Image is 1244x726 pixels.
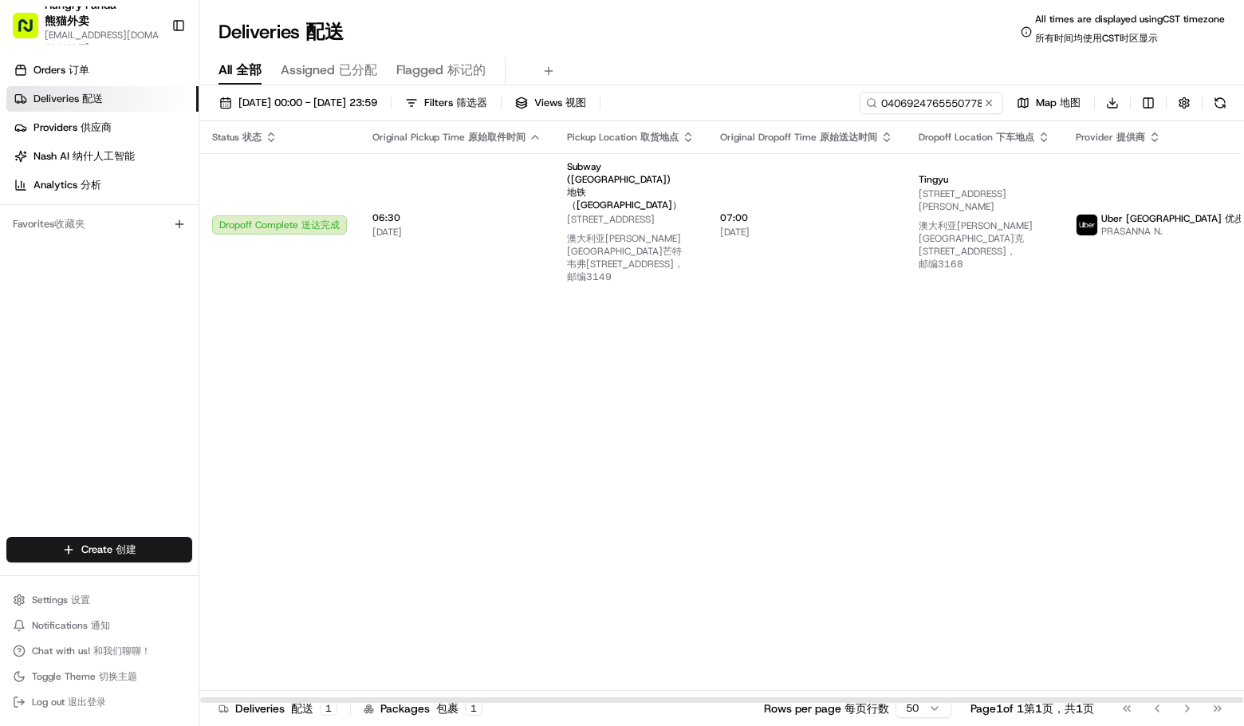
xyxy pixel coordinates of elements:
span: 第1页，共1页 [1024,701,1094,716]
span: Settings [32,594,90,606]
button: Chat with us! 和我们聊聊！ [6,640,192,662]
a: Orders 订单 [6,57,199,83]
span: 地铁（[GEOGRAPHIC_DATA]） [567,186,682,211]
span: [DATE] [720,226,893,239]
span: Assigned [281,61,377,80]
span: Toggle Theme [32,670,137,683]
a: Providers 供应商 [6,115,199,140]
div: 1 [320,701,337,716]
span: Create [81,543,136,557]
span: Deliveries [33,92,103,106]
a: Deliveries 配送 [6,86,199,112]
span: 配送 [82,92,103,105]
span: Filters [424,96,487,110]
h1: Deliveries [218,19,344,45]
span: 配送 [291,701,313,716]
span: Subway ([GEOGRAPHIC_DATA]) [567,160,695,211]
span: Analytics [33,178,101,192]
span: All times are displayed using CST timezone [1035,13,1225,51]
span: 状态 [242,131,262,144]
div: Deliveries [218,700,337,716]
span: Notifications [32,619,110,632]
span: Status [212,131,262,144]
div: Packages [364,700,482,716]
span: Tingyu [919,173,948,186]
img: uber-new-logo.jpeg [1077,215,1097,235]
span: 全部 [236,61,262,78]
span: 收藏夹 [54,217,85,231]
span: Original Dropoff Time [720,131,877,144]
span: 下车地点 [996,131,1034,144]
button: Filters 筛选器 [398,92,494,114]
span: [DATE] [372,226,541,239]
span: 分析 [81,178,101,191]
button: Toggle Theme 切换主题 [6,665,192,688]
span: 视图 [565,96,586,109]
button: Notifications 通知 [6,614,192,637]
span: Providers [33,120,112,135]
span: [STREET_ADDRESS] [567,213,695,290]
span: 创建 [116,543,136,556]
span: Map [1036,96,1081,110]
button: Hungry Panda 熊猫外卖[EMAIL_ADDRESS][DOMAIN_NAME] [6,6,165,45]
span: 切换主题 [99,670,137,683]
span: 提供商 [1116,131,1145,144]
a: Nash AI 纳什人工智能 [6,144,199,169]
span: [STREET_ADDRESS][PERSON_NAME] [919,187,1050,277]
span: 每页行数 [844,701,889,716]
button: Create 创建 [6,537,192,562]
div: Page 1 of 1 [970,700,1094,716]
div: 1 [465,701,482,716]
span: 地图 [1060,96,1081,109]
span: 07:00 [720,211,893,224]
span: 熊猫外卖 [45,14,89,28]
span: Pickup Location [567,131,679,144]
a: Analytics 分析 [6,172,199,198]
div: Favorites [6,211,192,237]
span: 订单 [69,63,89,77]
span: 取货地点 [640,131,679,144]
span: 通知 [91,619,110,632]
span: 06:30 [372,211,541,224]
span: 供应商 [81,120,112,134]
span: All [218,61,262,80]
button: Map 地图 [1010,92,1088,114]
span: 配送 [305,19,344,45]
span: Log out [32,696,106,708]
span: Flagged [396,61,486,80]
span: 和我们聊聊！ [93,645,151,657]
span: Chat with us! [32,645,151,657]
span: 澳大利亚[PERSON_NAME][GEOGRAPHIC_DATA]克[STREET_ADDRESS]，邮编3168 [919,219,1033,270]
span: 纳什人工智能 [73,149,135,163]
span: 原始取件时间 [468,131,526,144]
button: Log out 退出登录 [6,691,192,713]
span: 包裹 [436,701,459,716]
span: 筛选器 [456,96,487,109]
input: Type to search [860,92,1003,114]
span: Views [534,96,586,110]
span: 标记的 [447,61,486,78]
button: Views 视图 [508,92,593,114]
span: 澳大利亚[PERSON_NAME][GEOGRAPHIC_DATA]芒特韦弗[STREET_ADDRESS]，邮编3149 [567,232,683,283]
button: [DATE] 00:00 - [DATE] 23:59 [212,92,384,114]
span: 退出登录 [68,696,106,708]
button: Refresh [1209,92,1231,114]
span: 已分配 [339,61,377,78]
span: 原始送达时间 [820,131,877,144]
span: Orders [33,63,89,77]
p: Rows per page [764,700,889,716]
button: Settings 设置 [6,589,192,611]
span: Original Pickup Time [372,131,526,144]
span: [DATE] 00:00 - [DATE] 23:59 [238,96,377,110]
span: Provider [1076,131,1145,144]
span: 所有时间均使用CST时区显示 [1035,32,1158,45]
span: 设置 [71,594,90,606]
button: [EMAIL_ADDRESS][DOMAIN_NAME] [45,29,159,54]
span: Dropoff Location [919,131,1034,144]
span: Nash AI [33,149,135,164]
